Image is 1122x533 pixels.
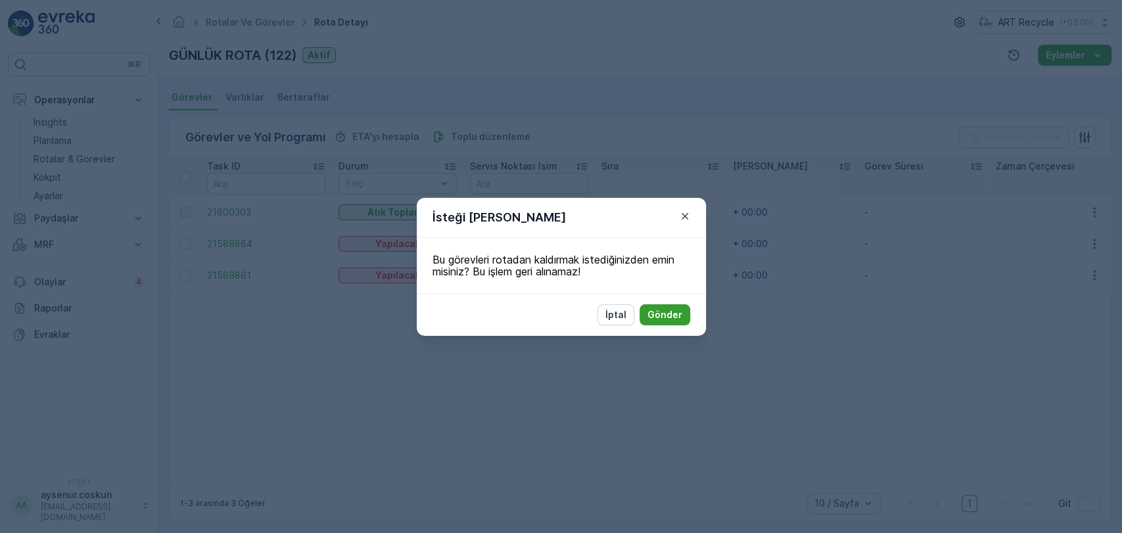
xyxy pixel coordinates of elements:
[597,304,634,325] button: İptal
[432,208,566,227] p: İsteği [PERSON_NAME]
[640,304,690,325] button: Gönder
[647,308,682,321] p: Gönder
[417,238,706,293] div: Bu görevleri rotadan kaldırmak istediğinizden emin misiniz? Bu işlem geri alınamaz!
[605,308,626,321] p: İptal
